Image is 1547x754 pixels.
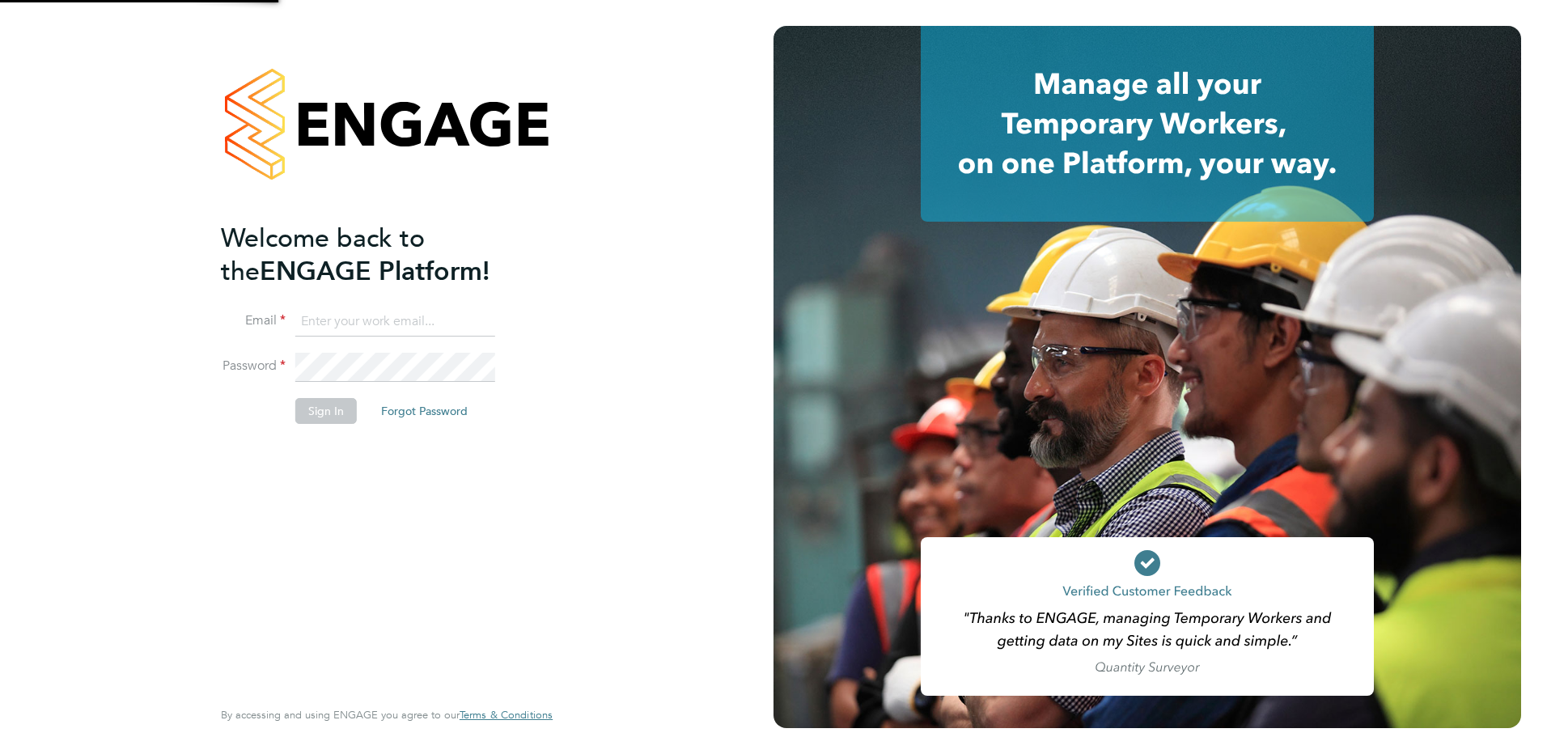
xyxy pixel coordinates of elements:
[295,398,357,424] button: Sign In
[295,307,495,337] input: Enter your work email...
[368,398,481,424] button: Forgot Password
[221,358,286,375] label: Password
[221,222,536,288] h2: ENGAGE Platform!
[221,222,425,287] span: Welcome back to the
[221,312,286,329] label: Email
[460,709,553,722] a: Terms & Conditions
[460,708,553,722] span: Terms & Conditions
[221,708,553,722] span: By accessing and using ENGAGE you agree to our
